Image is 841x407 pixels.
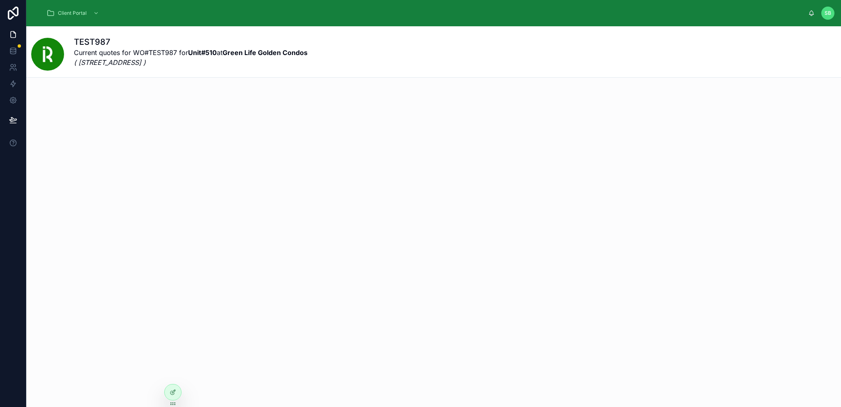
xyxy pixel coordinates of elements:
[188,48,217,57] strong: Unit#510
[44,6,103,21] a: Client Portal
[74,58,146,67] em: ( [STREET_ADDRESS] )
[223,48,308,57] strong: Green Life Golden Condos
[825,10,831,16] span: SB
[74,36,308,48] h1: TEST987
[74,48,308,67] p: Current quotes for WO#TEST987 for at
[40,4,808,22] div: scrollable content
[58,10,87,16] span: Client Portal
